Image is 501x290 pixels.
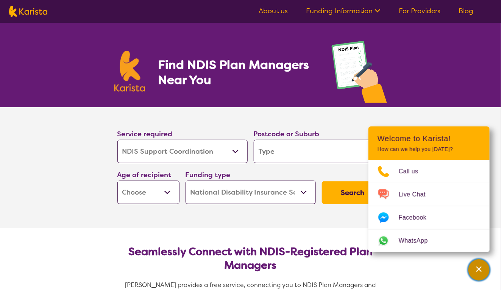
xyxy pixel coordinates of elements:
ul: Choose channel [368,160,490,252]
label: Service required [117,129,173,139]
img: Karista logo [9,6,47,17]
input: Type [254,140,384,163]
img: Karista logo [114,51,145,92]
a: Funding Information [306,6,381,16]
span: WhatsApp [399,235,437,246]
h1: Find NDIS Plan Managers Near You [158,57,316,87]
div: Channel Menu [368,126,490,252]
h2: Welcome to Karista! [378,134,481,143]
a: Blog [459,6,474,16]
span: Live Chat [399,189,435,200]
img: plan-management [332,41,387,107]
a: For Providers [399,6,441,16]
label: Postcode or Suburb [254,129,320,139]
span: Call us [399,166,428,177]
button: Channel Menu [468,259,490,281]
button: Search [322,181,384,204]
a: About us [259,6,288,16]
h2: Seamlessly Connect with NDIS-Registered Plan Managers [123,245,378,272]
span: Facebook [399,212,435,223]
p: How can we help you [DATE]? [378,146,481,153]
label: Age of recipient [117,170,172,179]
label: Funding type [186,170,231,179]
a: Web link opens in a new tab. [368,229,490,252]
